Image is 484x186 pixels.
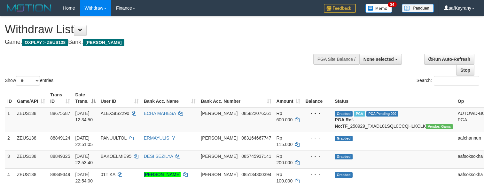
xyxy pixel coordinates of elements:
[324,4,356,13] img: Feedback.jpg
[144,172,181,177] a: [PERSON_NAME]
[335,172,353,178] span: Grabbed
[5,89,14,107] th: ID
[426,124,453,129] span: Vendor URL: https://trx31.1velocity.biz
[5,132,14,150] td: 2
[50,135,70,141] span: 88849124
[201,172,238,177] span: [PERSON_NAME]
[313,54,359,65] div: PGA Site Balance /
[16,76,40,85] select: Showentries
[335,117,354,129] b: PGA Ref. No:
[144,154,173,159] a: DESI SEZILYA
[14,132,48,150] td: ZEUS138
[5,23,316,36] h1: Withdraw List
[5,107,14,132] td: 1
[14,89,48,107] th: Game/API: activate to sort column ascending
[201,111,238,116] span: [PERSON_NAME]
[198,89,274,107] th: Bank Acc. Number: activate to sort column ascending
[456,65,474,76] a: Stop
[50,172,70,177] span: 88849349
[277,154,293,165] span: Rp 200.000
[50,111,70,116] span: 88675587
[277,172,293,183] span: Rp 100.000
[424,54,474,65] a: Run Auto-Refresh
[201,154,238,159] span: [PERSON_NAME]
[5,76,53,85] label: Show entries
[73,89,98,107] th: Date Trans.: activate to sort column descending
[366,111,398,117] span: PGA Pending
[303,89,332,107] th: Balance
[144,135,169,141] a: ERMAYULIS
[335,136,353,141] span: Grabbed
[417,76,479,85] label: Search:
[5,39,316,45] h4: Game: Bank:
[141,89,199,107] th: Bank Acc. Name: activate to sort column ascending
[75,135,93,147] span: [DATE] 22:51:05
[277,111,293,122] span: Rp 600.000
[274,89,303,107] th: Amount: activate to sort column ascending
[305,171,330,178] div: - - -
[335,154,353,159] span: Grabbed
[144,111,176,116] a: ECHA MAHESA
[22,39,68,46] span: OXPLAY > ZEUS138
[305,110,330,117] div: - - -
[5,3,53,13] img: MOTION_logo.png
[335,111,353,117] span: Grabbed
[98,89,141,107] th: User ID: activate to sort column ascending
[14,150,48,168] td: ZEUS138
[388,2,396,7] span: 34
[241,135,271,141] span: Copy 083164667747 to clipboard
[101,154,132,159] span: BAKOELMIE95
[305,135,330,141] div: - - -
[75,154,93,165] span: [DATE] 22:53:40
[363,57,394,62] span: None selected
[354,111,365,117] span: Marked by aafpengsreynich
[201,135,238,141] span: [PERSON_NAME]
[365,4,392,13] img: Button%20Memo.svg
[241,154,271,159] span: Copy 085745937141 to clipboard
[101,135,127,141] span: PANUULTOL
[5,150,14,168] td: 3
[14,107,48,132] td: ZEUS138
[75,172,93,183] span: [DATE] 22:54:00
[241,111,271,116] span: Copy 085822076561 to clipboard
[305,153,330,159] div: - - -
[50,154,70,159] span: 88849325
[332,89,455,107] th: Status
[434,76,479,85] input: Search:
[101,111,129,116] span: ALEXSIS2290
[75,111,93,122] span: [DATE] 12:34:50
[277,135,293,147] span: Rp 115.000
[359,54,402,65] button: None selected
[83,39,124,46] span: [PERSON_NAME]
[402,4,434,12] img: panduan.png
[332,107,455,132] td: TF_250929_TXADL01SQL0CCQHLKCLK
[48,89,73,107] th: Trans ID: activate to sort column ascending
[101,172,115,177] span: 01TIKA
[241,172,271,177] span: Copy 085134300394 to clipboard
